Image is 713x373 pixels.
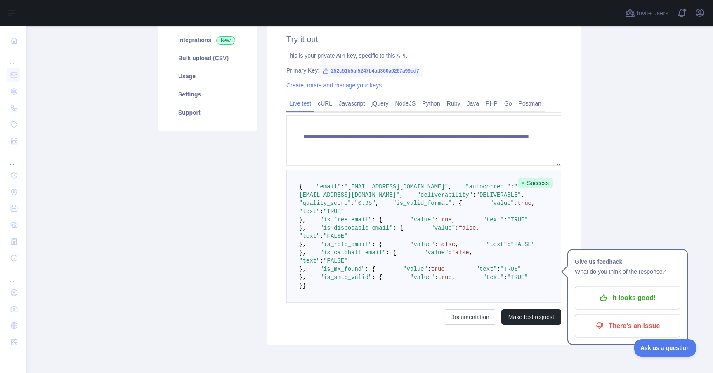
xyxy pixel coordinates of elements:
[320,208,323,215] span: :
[515,97,545,110] a: Postman
[299,216,306,223] span: },
[476,225,479,231] span: ,
[286,66,561,75] div: Primary Key:
[320,274,372,281] span: "is_smtp_valid"
[438,274,452,281] span: true
[482,97,501,110] a: PHP
[302,282,306,289] span: }
[320,249,386,256] span: "is_catchall_email"
[299,208,320,215] span: "text"
[168,49,247,67] a: Bulk upload (CSV)
[431,225,455,231] span: "value"
[434,216,438,223] span: :
[351,200,354,206] span: :
[393,200,452,206] span: "is_valid_format"
[497,266,500,272] span: :
[490,200,514,206] span: "value"
[392,97,419,110] a: NodeJS
[483,274,503,281] span: "text"
[521,192,524,198] span: ,
[323,233,348,239] span: "FALSE"
[286,33,561,45] h2: Try it out
[459,225,476,231] span: false
[393,225,403,231] span: : {
[501,97,515,110] a: Go
[344,183,448,190] span: "[EMAIL_ADDRESS][DOMAIN_NAME]"
[299,241,306,248] span: },
[372,216,382,223] span: : {
[431,266,445,272] span: true
[434,274,438,281] span: :
[320,216,372,223] span: "is_free_email"
[444,97,464,110] a: Ruby
[504,274,507,281] span: :
[464,97,483,110] a: Java
[472,192,476,198] span: :
[299,266,306,272] span: },
[465,183,510,190] span: "autocorrect"
[419,97,444,110] a: Python
[445,266,448,272] span: ,
[299,249,306,256] span: },
[320,241,372,248] span: "is_role_email"
[375,200,379,206] span: ,
[507,241,510,248] span: :
[403,266,427,272] span: "value"
[335,97,368,110] a: Javascript
[448,249,451,256] span: :
[7,49,20,66] div: ...
[452,274,455,281] span: ,
[476,266,497,272] span: "text"
[438,216,452,223] span: true
[299,200,351,206] span: "quality_score"
[511,183,514,190] span: :
[476,192,521,198] span: "DELIVERABLE"
[452,216,455,223] span: ,
[637,9,668,18] span: Invite users
[286,52,561,60] div: This is your private API key, specific to this API.
[452,249,469,256] span: false
[286,97,314,110] a: Live test
[410,241,434,248] span: "value"
[438,241,455,248] span: false
[319,65,423,77] span: 252c51b5af5247b4ad360a0267a99cd7
[299,274,306,281] span: },
[623,7,670,20] button: Invite users
[320,233,323,239] span: :
[455,225,458,231] span: :
[368,97,392,110] a: jQuery
[299,225,306,231] span: },
[575,267,680,277] p: What do you think of the response?
[514,200,517,206] span: :
[299,233,320,239] span: "text"
[434,241,438,248] span: :
[444,309,496,325] a: Documentation
[299,183,302,190] span: {
[507,274,528,281] span: "TRUE"
[500,266,521,272] span: "TRUE"
[511,241,535,248] span: "FALSE"
[448,183,451,190] span: ,
[314,97,335,110] a: cURL
[168,103,247,122] a: Support
[320,266,365,272] span: "is_mx_found"
[168,31,247,49] a: Integrations New
[483,216,503,223] span: "text"
[323,208,344,215] span: "TRUE"
[501,309,561,325] button: Make test request
[410,216,434,223] span: "value"
[168,67,247,85] a: Usage
[455,241,458,248] span: ,
[452,200,462,206] span: : {
[634,339,696,357] iframe: Toggle Customer Support
[575,257,680,267] h1: Give us feedback
[323,258,348,264] span: "FALSE"
[518,178,553,188] span: Success
[517,200,531,206] span: true
[531,200,535,206] span: ,
[365,266,375,272] span: : {
[400,192,403,198] span: ,
[316,183,341,190] span: "email"
[354,200,375,206] span: "0.95"
[427,266,431,272] span: :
